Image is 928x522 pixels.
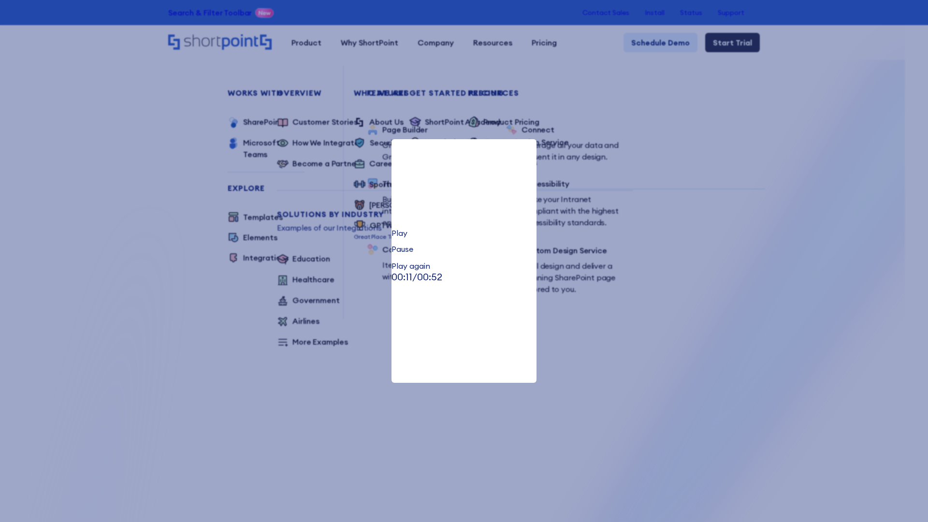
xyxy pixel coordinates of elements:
[391,262,536,270] div: Play again
[391,229,536,237] div: Play
[391,245,536,253] div: Pause
[391,270,536,284] p: /
[391,271,412,283] span: 00:11
[391,139,536,212] video: Your browser does not support the video tag.
[417,271,442,283] span: 00:52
